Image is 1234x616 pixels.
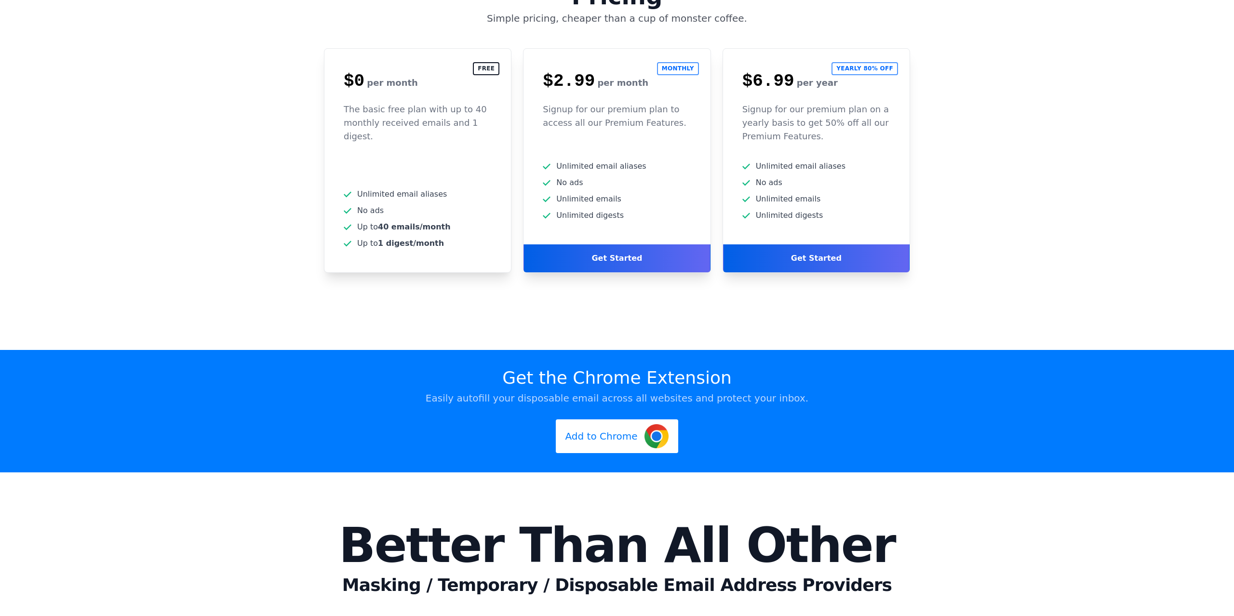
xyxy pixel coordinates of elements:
span: $2.99 [543,71,595,91]
h2: Get the Chrome Extension [502,369,732,387]
p: Signup for our premium plan to access all our Premium Features. [543,103,691,130]
span: Unlimited email aliases [756,161,845,172]
h2: Yearly 80% off [832,62,898,75]
p: Easily autofill your disposable email across all websites and protect your inbox. [426,391,808,405]
span: per year [797,78,838,88]
span: No ads [357,205,384,216]
span: Unlimited digests [756,210,823,221]
span: Unlimited digests [556,210,624,221]
b: 40 emails/month [378,222,451,231]
span: Unlimited emails [756,193,821,205]
span: Add to Chrome [565,429,638,443]
span: per month [597,78,648,88]
div: Get Started [523,244,710,272]
span: Up to [357,238,444,249]
p: The basic free plan with up to 40 monthly received emails and 1 digest. [344,103,492,143]
span: Up to [357,221,451,233]
div: Get Started [723,244,910,272]
p: Simple pricing, cheaper than a cup of monster coffee. [318,12,916,25]
h2: Monthly [657,62,699,75]
h2: Free [473,62,499,75]
span: Unlimited email aliases [357,188,447,200]
span: Unlimited emails [556,193,621,205]
span: per month [367,78,418,88]
span: $6.99 [742,71,794,91]
p: Better Than All Other [318,526,916,565]
h1: Masking / Temporary / Disposable Email Address Providers [318,576,916,605]
a: Add to Chrome [556,419,679,453]
img: Google Chrome Logo [644,424,669,448]
p: Signup for our premium plan on a yearly basis to get 50% off all our Premium Features. [742,103,890,143]
b: 1 digest/month [378,239,444,248]
span: No ads [756,177,782,188]
span: No ads [556,177,583,188]
span: $0 [344,71,364,91]
span: Unlimited email aliases [556,161,646,172]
